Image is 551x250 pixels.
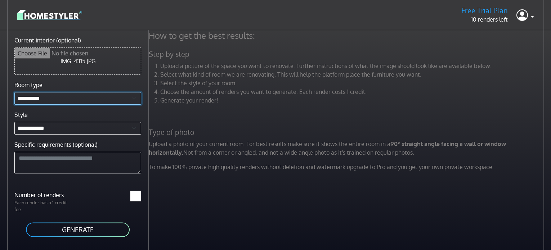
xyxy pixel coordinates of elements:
[25,222,130,238] button: GENERATE
[461,15,508,24] p: 10 renders left
[10,191,78,199] label: Number of renders
[160,79,546,87] li: Select the style of your room.
[144,30,550,41] h4: How to get the best results:
[160,96,546,105] li: Generate your render!
[160,87,546,96] li: Choose the amount of renders you want to generate. Each render costs 1 credit.
[144,163,550,171] p: To make 100% private high quality renders without deletion and watermark upgrade to Pro and you g...
[14,140,98,149] label: Specific requirements (optional)
[14,36,81,45] label: Current interior (optional)
[10,199,78,213] p: Each render has a 1 credit fee
[461,6,508,15] h5: Free Trial Plan
[144,128,550,137] h5: Type of photo
[14,81,42,89] label: Room type
[144,140,550,157] p: Upload a photo of your current room. For best results make sure it shows the entire room in a Not...
[17,9,82,21] img: logo-3de290ba35641baa71223ecac5eacb59cb85b4c7fdf211dc9aaecaaee71ea2f8.svg
[144,50,550,59] h5: Step by step
[160,62,546,70] li: Upload a picture of the space you want to renovate. Further instructions of what the image should...
[14,110,28,119] label: Style
[160,70,546,79] li: Select what kind of room we are renovating. This will help the platform place the furniture you w...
